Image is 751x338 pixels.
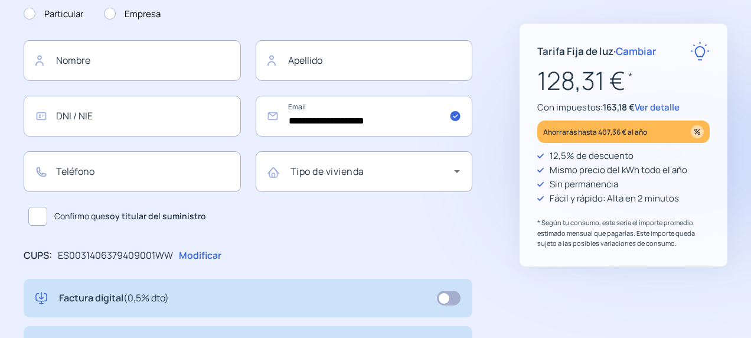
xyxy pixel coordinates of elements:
p: 128,31 € [537,61,710,100]
p: Con impuestos: [537,100,710,115]
p: ES0031406379409001WW [58,248,173,264]
p: Modificar [179,248,221,264]
p: * Según tu consumo, este sería el importe promedio estimado mensual que pagarías. Este importe qu... [537,217,710,249]
p: Tarifa Fija de luz · [537,43,657,59]
p: 12,5% de descuento [550,149,634,163]
b: soy titular del suministro [105,210,206,222]
p: Sin permanencia [550,177,618,191]
img: percentage_icon.svg [691,125,704,138]
p: CUPS: [24,248,52,264]
label: Empresa [104,7,161,21]
span: (0,5% dto) [123,291,169,304]
span: 163,18 € [603,101,635,113]
p: Ahorrarás hasta 407,36 € al año [543,125,647,139]
p: Factura digital [59,291,169,306]
mat-label: Tipo de vivienda [290,165,364,178]
span: Confirmo que [54,210,206,223]
p: Fácil y rápido: Alta en 2 minutos [550,191,679,206]
span: Ver detalle [635,101,680,113]
span: Cambiar [616,44,657,58]
img: digital-invoice.svg [35,291,47,306]
label: Particular [24,7,83,21]
p: Mismo precio del kWh todo el año [550,163,687,177]
img: rate-E.svg [690,41,710,61]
